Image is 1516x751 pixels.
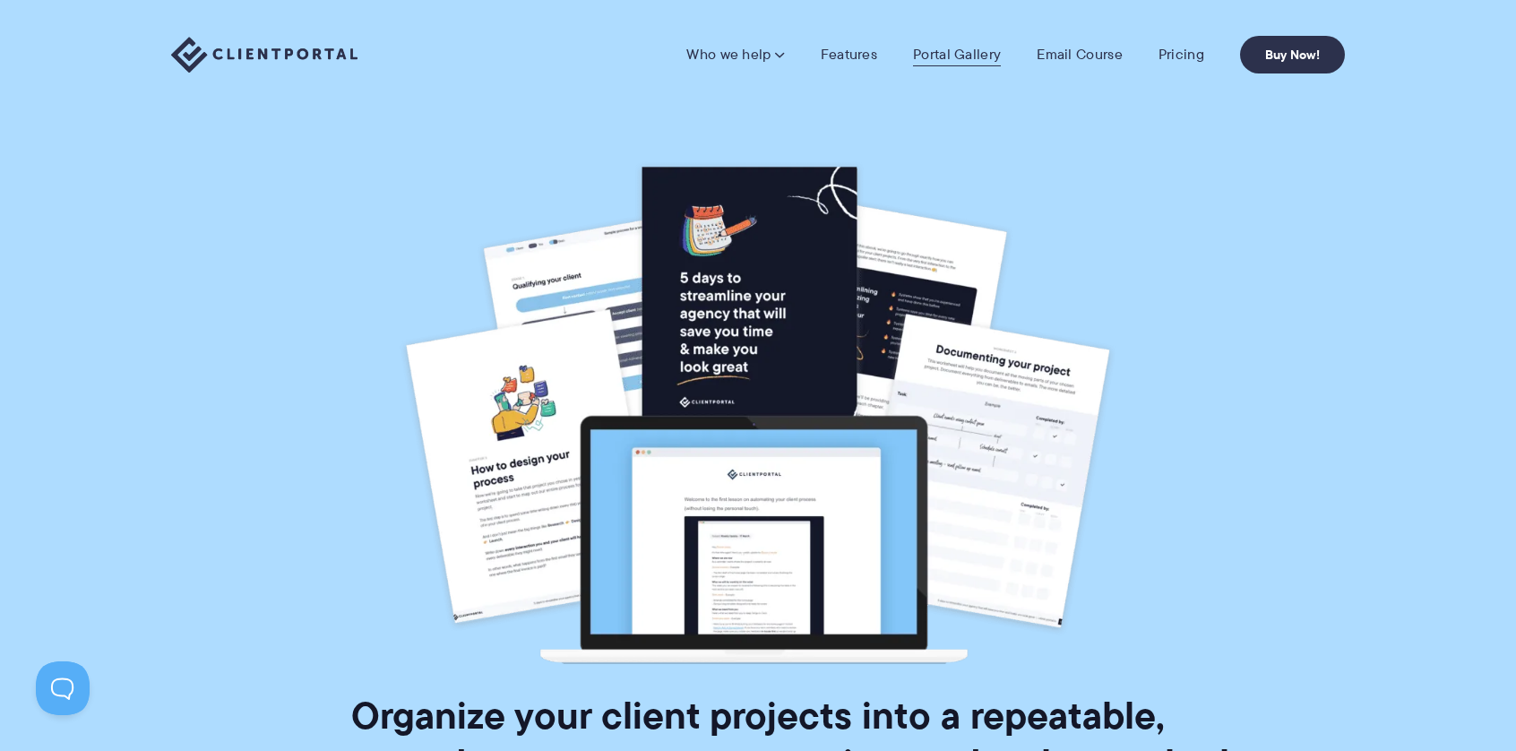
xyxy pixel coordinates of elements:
a: Email Course [1037,46,1123,64]
a: Pricing [1159,46,1204,64]
iframe: Toggle Customer Support [36,661,90,715]
a: Features [821,46,877,64]
a: Portal Gallery [913,46,1001,64]
a: Buy Now! [1240,36,1345,73]
a: Who we help [686,46,784,64]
